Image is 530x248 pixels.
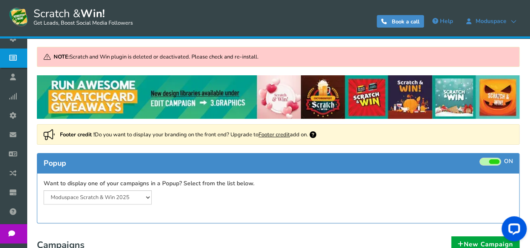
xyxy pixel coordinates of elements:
[54,53,70,61] b: NOTE:
[29,6,133,27] span: Scratch &
[80,6,105,21] strong: Win!
[37,75,520,119] img: festival-poster-2020.webp
[44,158,66,168] span: Popup
[392,18,419,26] span: Book a call
[428,15,457,28] a: Help
[37,47,520,67] div: Scratch and Win plugin is deleted or deactivated. Please check and re-install.
[44,180,254,188] label: Want to display one of your campaigns in a Popup? Select from the list below.
[504,158,513,166] span: ON
[471,18,511,25] span: Moduspace
[37,124,520,145] div: Do you want to display your branding on the front end? Upgrade to add on.
[495,213,530,248] iframe: LiveChat chat widget
[34,20,133,27] small: Get Leads, Boost Social Media Followers
[8,6,133,27] a: Scratch &Win! Get Leads, Boost Social Media Followers
[377,15,424,28] a: Book a call
[259,131,290,138] a: Footer credit
[8,6,29,27] img: Scratch and Win
[440,17,453,25] span: Help
[60,131,95,138] strong: Footer credit !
